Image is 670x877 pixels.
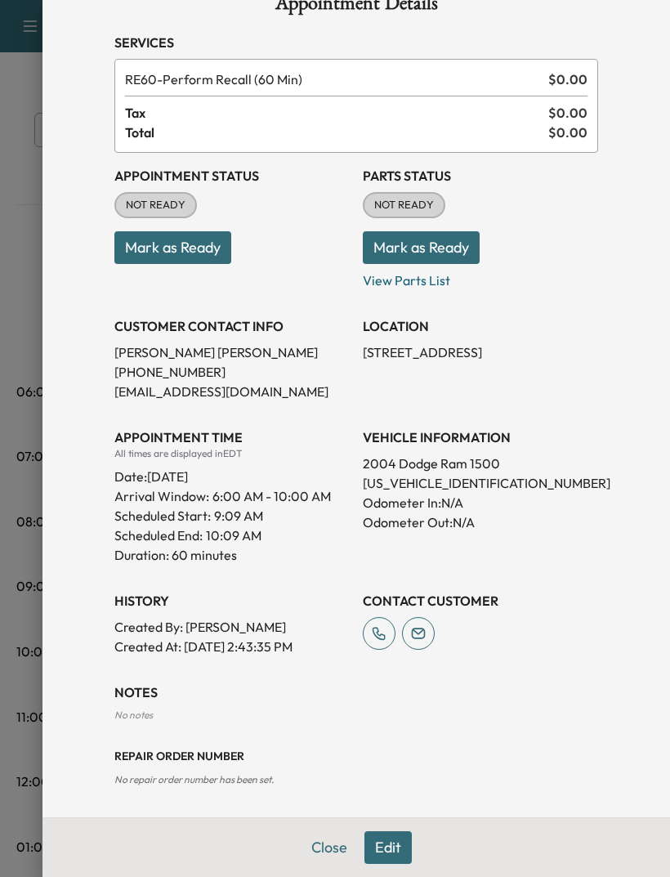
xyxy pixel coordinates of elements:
[363,493,598,512] p: Odometer In: N/A
[363,231,480,264] button: Mark as Ready
[125,69,542,89] span: Perform Recall (60 Min)
[114,316,350,336] h3: CUSTOMER CONTACT INFO
[548,103,587,123] span: $ 0.00
[212,486,331,506] span: 6:00 AM - 10:00 AM
[114,342,350,362] p: [PERSON_NAME] [PERSON_NAME]
[363,454,598,473] p: 2004 Dodge Ram 1500
[114,682,598,702] h3: NOTES
[114,545,350,565] p: Duration: 60 minutes
[363,264,598,290] p: View Parts List
[363,166,598,186] h3: Parts Status
[114,166,350,186] h3: Appointment Status
[363,473,598,493] p: [US_VEHICLE_IDENTIFICATION_NUMBER]
[363,316,598,336] h3: LOCATION
[114,773,274,785] span: No repair order number has been set.
[114,460,350,486] div: Date: [DATE]
[363,512,598,532] p: Odometer Out: N/A
[114,709,598,722] div: No notes
[125,123,548,142] span: Total
[363,427,598,447] h3: VEHICLE INFORMATION
[364,197,444,213] span: NOT READY
[114,486,350,506] p: Arrival Window:
[114,637,350,656] p: Created At : [DATE] 2:43:35 PM
[114,617,350,637] p: Created By : [PERSON_NAME]
[114,526,203,545] p: Scheduled End:
[114,33,598,52] h3: Services
[114,591,350,611] h3: History
[114,362,350,382] p: [PHONE_NUMBER]
[301,831,358,864] button: Close
[364,831,412,864] button: Edit
[114,382,350,401] p: [EMAIL_ADDRESS][DOMAIN_NAME]
[548,123,587,142] span: $ 0.00
[363,342,598,362] p: [STREET_ADDRESS]
[125,103,548,123] span: Tax
[114,447,350,460] div: All times are displayed in EDT
[114,506,211,526] p: Scheduled Start:
[116,197,195,213] span: NOT READY
[114,427,350,447] h3: APPOINTMENT TIME
[214,506,263,526] p: 9:09 AM
[548,69,587,89] span: $ 0.00
[363,591,598,611] h3: CONTACT CUSTOMER
[114,748,598,764] h3: Repair Order number
[206,526,261,545] p: 10:09 AM
[114,231,231,264] button: Mark as Ready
